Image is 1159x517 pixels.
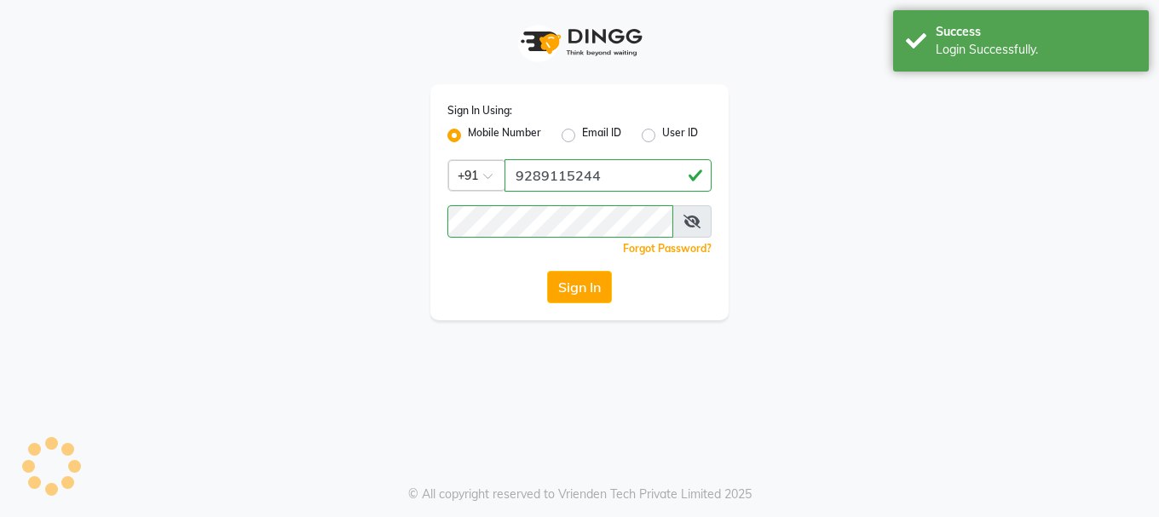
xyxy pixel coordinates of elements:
[468,125,541,146] label: Mobile Number
[447,103,512,118] label: Sign In Using:
[582,125,621,146] label: Email ID
[623,242,712,255] a: Forgot Password?
[505,159,712,192] input: Username
[936,23,1136,41] div: Success
[547,271,612,303] button: Sign In
[447,205,673,238] input: Username
[936,41,1136,59] div: Login Successfully.
[662,125,698,146] label: User ID
[511,17,648,67] img: logo1.svg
